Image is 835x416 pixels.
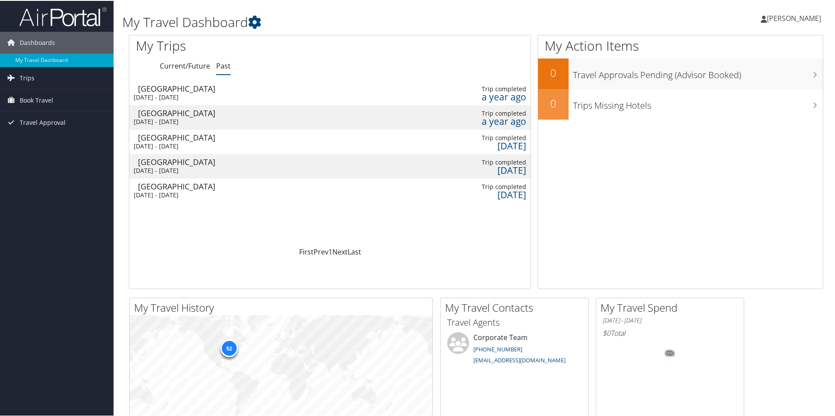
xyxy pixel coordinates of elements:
h3: Travel Agents [447,316,582,328]
h3: Travel Approvals Pending (Advisor Booked) [573,64,823,80]
span: Dashboards [20,31,55,53]
h1: My Action Items [538,36,823,54]
div: Trip completed [435,133,527,141]
div: [GEOGRAPHIC_DATA] [138,157,231,165]
div: 52 [220,339,238,356]
div: [DATE] - [DATE] [134,117,227,125]
a: [PERSON_NAME] [761,4,830,31]
h2: My Travel Spend [600,299,744,314]
img: airportal-logo.png [19,6,107,26]
h2: 0 [538,95,569,110]
h2: My Travel Contacts [445,299,588,314]
div: [DATE] [435,190,527,198]
a: Next [332,246,348,256]
a: First [299,246,314,256]
span: $0 [603,327,611,337]
a: 0Travel Approvals Pending (Advisor Booked) [538,58,823,88]
h1: My Travel Dashboard [122,12,594,31]
div: Trip completed [435,158,527,165]
a: [PHONE_NUMBER] [473,344,522,352]
a: Prev [314,246,328,256]
div: [GEOGRAPHIC_DATA] [138,133,231,141]
div: [DATE] - [DATE] [134,190,227,198]
div: [DATE] - [DATE] [134,93,227,100]
div: [GEOGRAPHIC_DATA] [138,182,231,189]
div: a year ago [435,117,527,124]
span: Book Travel [20,89,53,110]
div: a year ago [435,92,527,100]
span: [PERSON_NAME] [767,13,821,22]
div: [GEOGRAPHIC_DATA] [138,108,231,116]
a: Current/Future [160,60,210,70]
div: [DATE] [435,165,527,173]
h6: Total [603,327,737,337]
a: Past [216,60,231,70]
h2: My Travel History [134,299,432,314]
span: Trips [20,66,35,88]
div: Trip completed [435,109,527,117]
div: [DATE] - [DATE] [134,166,227,174]
a: 0Trips Missing Hotels [538,88,823,119]
a: Last [348,246,361,256]
div: [DATE] [435,141,527,149]
div: Trip completed [435,84,527,92]
span: Travel Approval [20,111,66,133]
tspan: 0% [666,350,673,355]
div: [DATE] - [DATE] [134,141,227,149]
div: Trip completed [435,182,527,190]
h2: 0 [538,65,569,79]
li: Corporate Team [443,331,586,367]
a: [EMAIL_ADDRESS][DOMAIN_NAME] [473,355,566,363]
h3: Trips Missing Hotels [573,94,823,111]
h1: My Trips [136,36,357,54]
div: [GEOGRAPHIC_DATA] [138,84,231,92]
a: 1 [328,246,332,256]
h6: [DATE] - [DATE] [603,316,737,324]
